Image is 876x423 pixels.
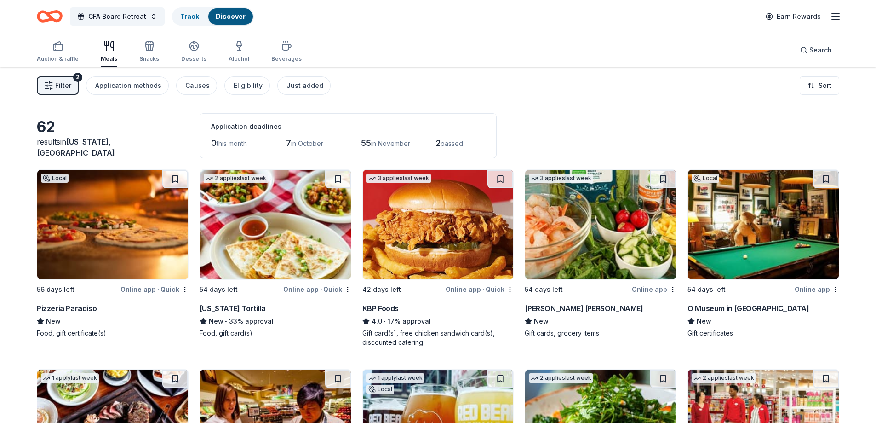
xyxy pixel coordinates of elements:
span: [US_STATE], [GEOGRAPHIC_DATA] [37,137,115,157]
span: passed [441,139,463,147]
span: Filter [55,80,71,91]
div: 3 applies last week [529,174,593,183]
div: Pizzeria Paradiso [37,303,97,314]
span: New [209,316,223,327]
div: KBP Foods [362,303,399,314]
div: Gift card(s), free chicken sandwich card(s), discounted catering [362,329,514,347]
span: in [37,137,115,157]
div: Causes [185,80,210,91]
a: Track [180,12,199,20]
a: Image for O Museum in The MansionLocal54 days leftOnline appO Museum in [GEOGRAPHIC_DATA]NewGift ... [687,169,839,338]
div: [PERSON_NAME] [PERSON_NAME] [525,303,643,314]
div: Snacks [139,55,159,63]
div: 1 apply last week [41,373,99,383]
button: Snacks [139,37,159,67]
div: 2 applies last week [529,373,593,383]
button: Meals [101,37,117,67]
a: Discover [216,12,246,20]
div: results [37,136,189,158]
span: in October [291,139,323,147]
div: Beverages [271,55,302,63]
div: 54 days left [525,284,563,295]
div: Eligibility [234,80,263,91]
div: Online app [632,284,676,295]
div: Online app Quick [120,284,189,295]
span: New [46,316,61,327]
span: 7 [286,138,291,148]
div: 17% approval [362,316,514,327]
div: 3 applies last week [366,174,431,183]
div: Desserts [181,55,206,63]
div: Local [41,174,69,183]
button: Causes [176,76,217,95]
button: CFA Board Retreat [70,7,165,26]
div: 33% approval [200,316,351,327]
div: Gift cards, grocery items [525,329,676,338]
div: 42 days left [362,284,401,295]
button: Desserts [181,37,206,67]
span: Search [809,45,832,56]
img: Image for California Tortilla [200,170,351,279]
div: 62 [37,118,189,136]
div: O Museum in [GEOGRAPHIC_DATA] [687,303,809,314]
img: Image for KBP Foods [363,170,514,279]
div: Gift certificates [687,329,839,338]
button: Sort [800,76,839,95]
span: New [697,316,711,327]
span: • [157,286,159,293]
button: Alcohol [229,37,249,67]
div: Auction & raffle [37,55,79,63]
button: Beverages [271,37,302,67]
div: Online app Quick [283,284,351,295]
span: Sort [819,80,831,91]
img: Image for Harris Teeter [525,170,676,279]
div: 2 applies last week [692,373,756,383]
button: Application methods [86,76,169,95]
div: 56 days left [37,284,74,295]
div: 54 days left [687,284,726,295]
a: Home [37,6,63,27]
a: Image for Harris Teeter3 applieslast week54 days leftOnline app[PERSON_NAME] [PERSON_NAME]NewGift... [525,169,676,338]
span: this month [217,139,247,147]
a: Image for KBP Foods3 applieslast week42 days leftOnline app•QuickKBP Foods4.0•17% approvalGift ca... [362,169,514,347]
div: Food, gift card(s) [200,329,351,338]
div: Online app [795,284,839,295]
span: • [225,318,227,325]
div: Local [692,174,719,183]
div: Online app Quick [446,284,514,295]
div: Application methods [95,80,161,91]
span: • [320,286,322,293]
div: Local [366,385,394,394]
span: • [384,318,386,325]
span: 0 [211,138,217,148]
a: Image for California Tortilla2 applieslast week54 days leftOnline app•Quick[US_STATE] TortillaNew... [200,169,351,338]
button: TrackDiscover [172,7,254,26]
span: 4.0 [372,316,382,327]
div: [US_STATE] Tortilla [200,303,265,314]
div: Meals [101,55,117,63]
a: Image for Pizzeria ParadisoLocal56 days leftOnline app•QuickPizzeria ParadisoNewFood, gift certif... [37,169,189,338]
img: Image for Pizzeria Paradiso [37,170,188,279]
span: 55 [361,138,371,148]
button: Auction & raffle [37,37,79,67]
div: Just added [286,80,323,91]
span: 2 [436,138,441,148]
span: CFA Board Retreat [88,11,146,22]
div: Alcohol [229,55,249,63]
div: Food, gift certificate(s) [37,329,189,338]
button: Just added [277,76,331,95]
button: Search [793,41,839,59]
span: in November [371,139,410,147]
button: Eligibility [224,76,270,95]
div: 1 apply last week [366,373,424,383]
div: 2 [73,73,82,82]
div: Application deadlines [211,121,485,132]
a: Earn Rewards [760,8,826,25]
span: New [534,316,549,327]
span: • [482,286,484,293]
div: 54 days left [200,284,238,295]
img: Image for O Museum in The Mansion [688,170,839,279]
div: 2 applies last week [204,174,268,183]
button: Filter2 [37,76,79,95]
